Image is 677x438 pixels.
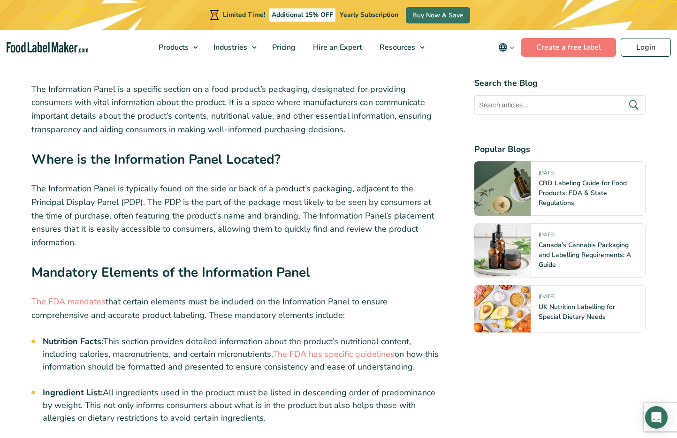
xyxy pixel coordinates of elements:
span: Limited Time! [223,10,265,19]
a: CBD Labeling Guide for Food Products: FDA & State Regulations [539,179,627,207]
a: Buy Now & Save [406,7,470,23]
a: The FDA mandates [31,296,106,307]
a: Hire an Expert [304,30,369,65]
a: Products [150,30,203,65]
a: UK Nutrition Labelling for Special Dietary Needs [539,302,615,321]
p: The Information Panel is a specific section on a food product’s packaging, designated for providi... [31,83,444,136]
span: Yearly Subscription [340,10,398,19]
span: Products [156,42,190,53]
strong: Mandatory Elements of the Information Panel [31,264,310,281]
strong: What is the Information Panel? [31,51,221,69]
p: that certain elements must be included on the Information Panel to ensure comprehensive and accur... [31,295,444,322]
span: [DATE] [539,169,555,180]
span: Resources [377,42,416,53]
h4: Search the Blog [474,77,646,90]
span: Industries [211,42,248,53]
p: The Information Panel is typically found on the side or back of a product’s packaging, adjacent t... [31,182,444,249]
a: Pricing [264,30,302,65]
li: All ingredients used in the product must be listed in descending order of predominance by weight.... [43,386,444,424]
a: Create a free label [521,38,616,57]
a: The FDA has specific guidelines [273,348,395,360]
a: Canada’s Cannabis Packaging and Labelling Requirements: A Guide [539,241,631,269]
input: Search articles... [474,95,646,115]
a: Resources [371,30,429,65]
strong: Nutrition Facts: [43,336,103,347]
h4: Popular Blogs [474,143,646,156]
li: This section provides detailed information about the product’s nutritional content, including cal... [43,335,444,373]
span: Additional 15% OFF [269,8,335,22]
a: Login [621,38,671,57]
div: Open Intercom Messenger [645,406,668,429]
strong: Ingredient List: [43,387,103,398]
span: Hire an Expert [310,42,363,53]
span: [DATE] [539,231,555,242]
span: [DATE] [539,293,555,304]
span: Pricing [269,42,297,53]
strong: Where is the Information Panel Located? [31,151,281,168]
a: Industries [205,30,261,65]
